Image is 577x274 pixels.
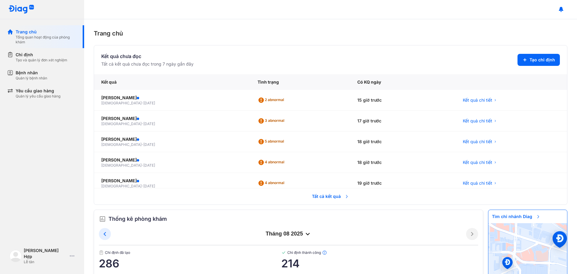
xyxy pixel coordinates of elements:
[281,250,478,255] span: Chỉ định thành công
[10,250,22,262] img: logo
[350,74,456,90] div: Có KQ ngày
[101,53,194,60] div: Kết quả chưa đọc
[101,101,142,105] span: [DEMOGRAPHIC_DATA]
[322,250,327,255] img: info.7e716105.svg
[111,230,466,238] div: tháng 08 2025
[143,122,155,126] span: [DATE]
[258,158,287,167] div: 4 abnormal
[99,257,281,269] span: 286
[24,248,67,260] div: [PERSON_NAME] Hợp
[16,88,60,94] div: Yêu cầu giao hàng
[16,70,47,76] div: Bệnh nhân
[142,163,143,168] span: -
[101,61,194,67] div: Tất cả kết quả chưa đọc trong 7 ngày gần đây
[101,115,243,122] div: [PERSON_NAME]
[16,52,67,58] div: Chỉ định
[350,152,456,173] div: 18 giờ trước
[143,163,155,168] span: [DATE]
[8,5,34,14] img: logo
[101,142,142,147] span: [DEMOGRAPHIC_DATA]
[24,260,67,264] div: Lễ tân
[281,257,478,269] span: 214
[463,118,492,124] span: Kết quả chi tiết
[142,122,143,126] span: -
[517,54,560,66] button: Tạo chỉ định
[99,250,281,255] span: Chỉ định đã tạo
[308,190,353,203] span: Tất cả kết quả
[16,58,67,63] div: Tạo và quản lý đơn xét nghiệm
[94,29,567,38] div: Trang chủ
[108,215,167,223] span: Thống kê phòng khám
[258,178,287,188] div: 4 abnormal
[143,184,155,188] span: [DATE]
[530,57,555,63] span: Tạo chỉ định
[350,131,456,152] div: 18 giờ trước
[143,142,155,147] span: [DATE]
[101,95,243,101] div: [PERSON_NAME]
[463,97,492,103] span: Kết quả chi tiết
[143,101,155,105] span: [DATE]
[463,180,492,186] span: Kết quả chi tiết
[350,90,456,111] div: 15 giờ trước
[101,178,243,184] div: [PERSON_NAME]
[488,210,544,223] span: Tìm chi nhánh Diag
[463,139,492,145] span: Kết quả chi tiết
[16,29,77,35] div: Trang chủ
[142,142,143,147] span: -
[350,173,456,194] div: 19 giờ trước
[258,95,286,105] div: 2 abnormal
[101,136,243,142] div: [PERSON_NAME]
[281,250,286,255] img: checked-green.01cc79e0.svg
[16,76,47,81] div: Quản lý bệnh nhân
[99,250,104,255] img: document.50c4cfd0.svg
[258,116,287,126] div: 3 abnormal
[350,111,456,131] div: 17 giờ trước
[101,184,142,188] span: [DEMOGRAPHIC_DATA]
[101,163,142,168] span: [DEMOGRAPHIC_DATA]
[258,137,286,146] div: 5 abnormal
[463,159,492,165] span: Kết quả chi tiết
[101,122,142,126] span: [DEMOGRAPHIC_DATA]
[101,157,243,163] div: [PERSON_NAME]
[99,215,106,223] img: order.5a6da16c.svg
[16,35,77,45] div: Tổng quan hoạt động của phòng khám
[250,74,350,90] div: Tình trạng
[94,74,250,90] div: Kết quả
[142,184,143,188] span: -
[16,94,60,99] div: Quản lý yêu cầu giao hàng
[142,101,143,105] span: -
